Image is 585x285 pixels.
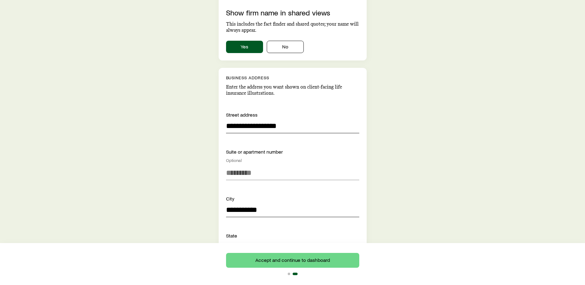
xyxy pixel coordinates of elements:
[226,158,359,163] div: Optional
[226,232,359,239] div: State
[226,111,359,118] div: Street address
[226,148,359,163] div: Suite or apartment number
[267,41,304,53] button: No
[226,21,359,33] p: This includes the fact finder and shared quotes; your name will always appear.
[226,84,359,96] p: Enter the address you want shown on client-facing life insurance illustrations.
[226,8,330,17] label: Show firm name in shared views
[226,41,359,53] div: showAgencyNameInSharedViews
[226,253,359,268] button: Accept and continue to dashboard
[226,41,263,53] button: Yes
[226,195,359,202] div: City
[226,75,359,80] p: Business address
